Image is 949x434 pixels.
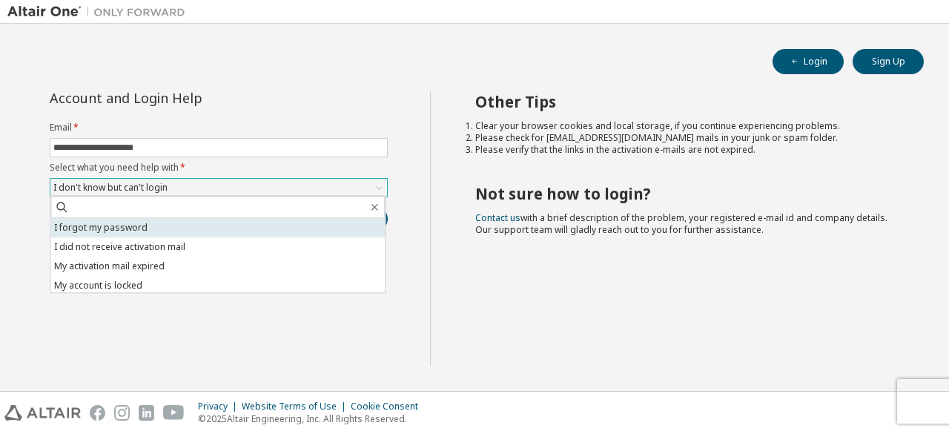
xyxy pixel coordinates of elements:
div: Account and Login Help [50,92,320,104]
img: linkedin.svg [139,405,154,421]
img: Altair One [7,4,193,19]
div: Privacy [198,401,242,412]
span: with a brief description of the problem, your registered e-mail id and company details. Our suppo... [475,211,887,236]
div: Website Terms of Use [242,401,351,412]
a: Contact us [475,211,520,224]
h2: Other Tips [475,92,898,111]
label: Select what you need help with [50,162,388,174]
img: instagram.svg [114,405,130,421]
div: I don't know but can't login [51,180,170,196]
button: Sign Up [853,49,924,74]
label: Email [50,122,388,134]
button: Login [773,49,844,74]
p: © 2025 Altair Engineering, Inc. All Rights Reserved. [198,412,427,425]
li: I forgot my password [50,218,385,237]
li: Please verify that the links in the activation e-mails are not expired. [475,144,898,156]
img: altair_logo.svg [4,405,81,421]
li: Please check for [EMAIL_ADDRESS][DOMAIN_NAME] mails in your junk or spam folder. [475,132,898,144]
div: I don't know but can't login [50,179,387,197]
li: Clear your browser cookies and local storage, if you continue experiencing problems. [475,120,898,132]
img: youtube.svg [163,405,185,421]
h2: Not sure how to login? [475,184,898,203]
img: facebook.svg [90,405,105,421]
div: Cookie Consent [351,401,427,412]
